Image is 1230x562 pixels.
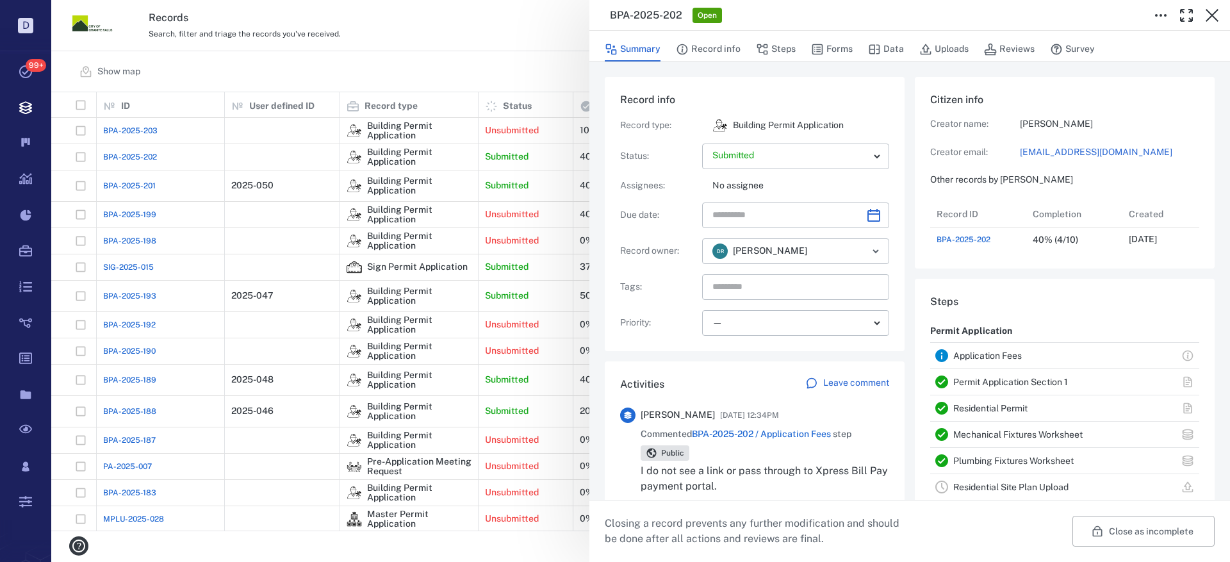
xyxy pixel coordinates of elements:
[953,377,1068,387] a: Permit Application Section 1
[1033,235,1078,245] div: 40% (4/10)
[620,317,697,329] p: Priority :
[659,448,687,459] span: Public
[930,201,1026,227] div: Record ID
[953,403,1028,413] a: Residential Permit
[1026,201,1122,227] div: Completion
[695,10,719,21] span: Open
[953,482,1069,492] a: Residential Site Plan Upload
[1020,118,1199,131] p: [PERSON_NAME]
[18,18,33,33] p: D
[823,377,889,390] p: Leave comment
[676,37,741,62] button: Record info
[1174,3,1199,28] button: Toggle Fullscreen
[620,209,697,222] p: Due date :
[867,242,885,260] button: Open
[868,37,904,62] button: Data
[641,463,889,494] p: I do not see a link or pass through to Xpress Bill Pay payment portal.
[805,377,889,392] a: Leave comment
[937,234,990,245] a: BPA-2025-202
[712,315,869,330] div: —
[1050,37,1095,62] button: Survey
[1072,516,1215,547] button: Close as incomplete
[937,196,978,232] div: Record ID
[641,428,851,441] span: Commented step
[930,92,1199,108] h6: Citizen info
[930,146,1020,159] p: Creator email:
[1122,201,1218,227] div: Created
[720,408,779,423] span: [DATE] 12:34PM
[953,351,1022,361] a: Application Fees
[919,37,969,62] button: Uploads
[953,429,1083,440] a: Mechanical Fixtures Worksheet
[610,8,682,23] h3: BPA-2025-202
[930,320,1012,343] p: Permit Application
[984,37,1035,62] button: Reviews
[26,59,46,72] span: 99+
[861,202,887,228] button: Choose date
[1020,146,1199,159] a: [EMAIL_ADDRESS][DOMAIN_NAME]
[620,92,889,108] h6: Record info
[930,294,1199,310] h6: Steps
[712,118,728,133] img: icon Building Permit Application
[620,281,697,293] p: Tags :
[712,118,728,133] div: Building Permit Application
[605,77,905,361] div: Record infoRecord type:icon Building Permit ApplicationBuilding Permit ApplicationStatus:Assignee...
[1199,3,1225,28] button: Close
[930,118,1020,131] p: Creator name:
[712,179,889,192] p: No assignee
[620,119,697,132] p: Record type :
[930,174,1199,186] p: Other records by [PERSON_NAME]
[620,377,664,392] h6: Activities
[733,119,844,132] p: Building Permit Application
[29,9,55,21] span: Help
[712,244,728,259] div: D R
[733,245,807,258] span: [PERSON_NAME]
[1033,196,1081,232] div: Completion
[605,516,910,547] p: Closing a record prevents any further modification and should be done after all actions and revie...
[811,37,853,62] button: Forms
[953,456,1074,466] a: Plumbing Fixtures Worksheet
[641,409,715,422] span: [PERSON_NAME]
[620,150,697,163] p: Status :
[712,149,869,162] p: Submitted
[1129,196,1163,232] div: Created
[1129,233,1157,246] p: [DATE]
[605,37,660,62] button: Summary
[756,37,796,62] button: Steps
[620,245,697,258] p: Record owner :
[915,77,1215,279] div: Citizen infoCreator name:[PERSON_NAME]Creator email:[EMAIL_ADDRESS][DOMAIN_NAME]Other records by ...
[692,429,831,439] a: BPA-2025-202 / Application Fees
[620,179,697,192] p: Assignees :
[1148,3,1174,28] button: Toggle to Edit Boxes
